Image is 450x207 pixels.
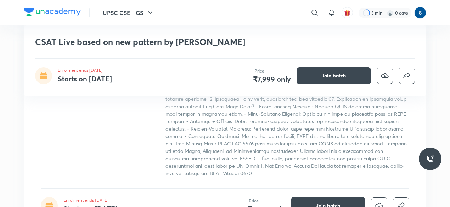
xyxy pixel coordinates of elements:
[344,10,350,16] img: avatar
[297,67,371,84] button: Join batch
[387,9,394,16] img: streak
[35,37,313,47] h1: CSAT Live based on new pattern by [PERSON_NAME]
[253,74,291,85] h4: ₹7,999 only
[58,74,112,84] h4: Starts on [DATE]
[58,67,112,74] p: Enrolment ends [DATE]
[249,197,259,204] p: Price
[322,72,346,79] span: Join batch
[342,7,353,18] button: avatar
[254,68,264,74] p: Price
[63,197,118,203] p: Enrolment ends [DATE]
[24,8,81,18] a: Company Logo
[99,6,159,20] button: UPSC CSE - GS
[24,8,81,16] img: Company Logo
[426,155,434,163] img: ttu
[414,7,426,19] img: simran kumari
